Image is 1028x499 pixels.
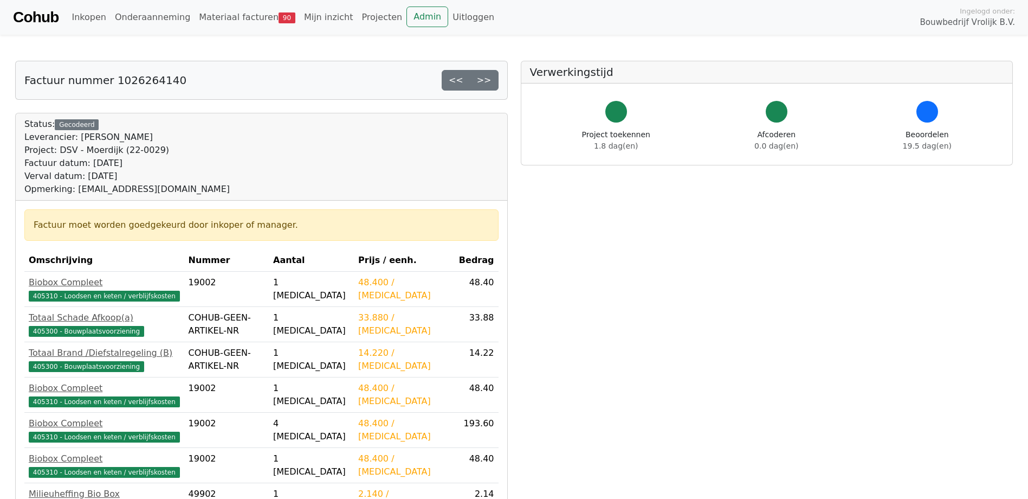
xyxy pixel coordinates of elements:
a: Admin [406,7,448,27]
div: Verval datum: [DATE] [24,170,230,183]
span: 19.5 dag(en) [903,142,952,150]
span: 90 [279,12,295,23]
div: 14.220 / [MEDICAL_DATA] [358,347,449,373]
div: Project toekennen [582,129,650,152]
div: 1 [MEDICAL_DATA] [273,347,350,373]
a: Biobox Compleet405310 - Loodsen en keten / verblijfskosten [29,417,180,443]
td: 19002 [184,448,269,483]
div: Status: [24,118,230,196]
div: 1 [MEDICAL_DATA] [273,452,350,478]
a: Totaal Schade Afkoop(a)405300 - Bouwplaatsvoorziening [29,311,180,337]
h5: Factuur nummer 1026264140 [24,74,186,87]
div: 48.400 / [MEDICAL_DATA] [358,276,449,302]
a: Cohub [13,4,59,30]
div: Factuur moet worden goedgekeurd door inkoper of manager. [34,219,489,232]
div: Beoordelen [903,129,952,152]
div: Totaal Brand /Diefstalregeling (B) [29,347,180,360]
td: 19002 [184,272,269,307]
td: 14.22 [454,342,498,378]
div: Gecodeerd [55,119,99,130]
div: Project: DSV - Moerdijk (22-0029) [24,144,230,157]
span: 405310 - Loodsen en keten / verblijfskosten [29,396,180,407]
td: 19002 [184,378,269,413]
a: << [442,70,470,91]
div: Biobox Compleet [29,452,180,465]
td: 33.88 [454,307,498,342]
div: Opmerking: [EMAIL_ADDRESS][DOMAIN_NAME] [24,183,230,196]
td: COHUB-GEEN-ARTIKEL-NR [184,307,269,342]
a: >> [470,70,499,91]
a: Mijn inzicht [300,7,358,28]
td: 48.40 [454,272,498,307]
td: 48.40 [454,448,498,483]
span: 1.8 dag(en) [594,142,638,150]
div: 1 [MEDICAL_DATA] [273,382,350,408]
span: 405310 - Loodsen en keten / verblijfskosten [29,432,180,443]
div: Biobox Compleet [29,276,180,289]
div: Totaal Schade Afkoop(a) [29,311,180,324]
span: 405300 - Bouwplaatsvoorziening [29,326,144,337]
span: Ingelogd onder: [960,6,1015,16]
th: Nummer [184,250,269,272]
div: Biobox Compleet [29,382,180,395]
div: 1 [MEDICAL_DATA] [273,276,350,302]
a: Totaal Brand /Diefstalregeling (B)405300 - Bouwplaatsvoorziening [29,347,180,373]
a: Biobox Compleet405310 - Loodsen en keten / verblijfskosten [29,452,180,478]
a: Biobox Compleet405310 - Loodsen en keten / verblijfskosten [29,276,180,302]
span: 405310 - Loodsen en keten / verblijfskosten [29,467,180,478]
th: Prijs / eenh. [354,250,454,272]
span: 0.0 dag(en) [754,142,798,150]
a: Projecten [357,7,406,28]
span: Bouwbedrijf Vrolijk B.V. [920,16,1015,29]
div: Factuur datum: [DATE] [24,157,230,170]
td: 193.60 [454,413,498,448]
a: Materiaal facturen90 [195,7,300,28]
div: 48.400 / [MEDICAL_DATA] [358,417,449,443]
span: 405300 - Bouwplaatsvoorziening [29,361,144,372]
td: 19002 [184,413,269,448]
div: Afcoderen [754,129,798,152]
th: Aantal [269,250,354,272]
div: 48.400 / [MEDICAL_DATA] [358,452,449,478]
a: Uitloggen [448,7,499,28]
div: Leverancier: [PERSON_NAME] [24,131,230,144]
div: 4 [MEDICAL_DATA] [273,417,350,443]
a: Inkopen [67,7,110,28]
div: 48.400 / [MEDICAL_DATA] [358,382,449,408]
a: Biobox Compleet405310 - Loodsen en keten / verblijfskosten [29,382,180,408]
a: Onderaanneming [111,7,195,28]
div: 33.880 / [MEDICAL_DATA] [358,311,449,337]
div: 1 [MEDICAL_DATA] [273,311,350,337]
h5: Verwerkingstijd [530,66,1004,79]
td: COHUB-GEEN-ARTIKEL-NR [184,342,269,378]
div: Biobox Compleet [29,417,180,430]
td: 48.40 [454,378,498,413]
span: 405310 - Loodsen en keten / verblijfskosten [29,291,180,302]
th: Omschrijving [24,250,184,272]
th: Bedrag [454,250,498,272]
